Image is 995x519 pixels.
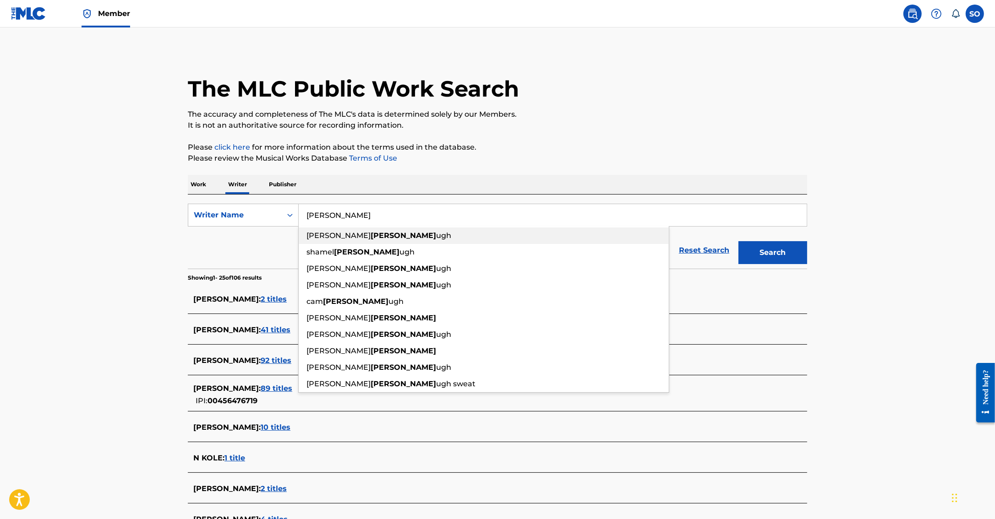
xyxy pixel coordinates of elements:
[388,297,404,306] span: ugh
[196,396,208,405] span: IPI:
[266,175,299,194] p: Publisher
[261,356,291,365] span: 92 titles
[306,248,334,256] span: shamel
[371,330,436,339] strong: [PERSON_NAME]
[188,274,262,282] p: Showing 1 - 25 of 106 results
[261,484,287,493] span: 2 titles
[399,248,415,256] span: ugh
[188,120,807,131] p: It is not an authoritative source for recording information.
[436,281,451,289] span: ugh
[306,330,371,339] span: [PERSON_NAME]
[334,248,399,256] strong: [PERSON_NAME]
[188,175,209,194] p: Work
[193,356,261,365] span: [PERSON_NAME] :
[188,142,807,153] p: Please for more information about the terms used in the database.
[306,346,371,355] span: [PERSON_NAME]
[371,314,436,322] strong: [PERSON_NAME]
[194,210,276,221] div: Writer Name
[436,379,476,388] span: ugh sweat
[261,423,290,432] span: 10 titles
[224,454,245,462] span: 1 title
[966,5,984,23] div: User Menu
[82,8,93,19] img: Top Rightsholder
[436,231,451,240] span: ugh
[907,8,918,19] img: search
[436,264,451,273] span: ugh
[969,356,995,430] iframe: Resource Center
[306,281,371,289] span: [PERSON_NAME]
[674,240,734,260] a: Reset Search
[225,175,250,194] p: Writer
[347,154,397,162] a: Terms of Use
[193,325,261,334] span: [PERSON_NAME] :
[952,484,957,512] div: Drag
[371,281,436,289] strong: [PERSON_NAME]
[436,363,451,372] span: ugh
[371,264,436,273] strong: [PERSON_NAME]
[436,330,451,339] span: ugh
[323,297,388,306] strong: [PERSON_NAME]
[193,454,224,462] span: N KOLE :
[193,295,261,303] span: [PERSON_NAME] :
[371,379,436,388] strong: [PERSON_NAME]
[193,423,261,432] span: [PERSON_NAME] :
[371,363,436,372] strong: [PERSON_NAME]
[193,484,261,493] span: [PERSON_NAME] :
[261,325,290,334] span: 41 titles
[306,297,323,306] span: cam
[208,396,257,405] span: 00456476719
[306,231,371,240] span: [PERSON_NAME]
[903,5,922,23] a: Public Search
[306,363,371,372] span: [PERSON_NAME]
[188,109,807,120] p: The accuracy and completeness of The MLC's data is determined solely by our Members.
[193,384,261,393] span: [PERSON_NAME] :
[931,8,942,19] img: help
[11,7,46,20] img: MLC Logo
[951,9,960,18] div: Notifications
[98,8,130,19] span: Member
[371,346,436,355] strong: [PERSON_NAME]
[949,475,995,519] iframe: Chat Widget
[261,384,292,393] span: 89 titles
[306,264,371,273] span: [PERSON_NAME]
[188,204,807,269] form: Search Form
[214,143,250,151] a: click here
[927,5,946,23] div: Help
[261,295,287,303] span: 2 titles
[371,231,436,240] strong: [PERSON_NAME]
[188,153,807,164] p: Please review the Musical Works Database
[738,241,807,264] button: Search
[188,75,519,103] h1: The MLC Public Work Search
[306,314,371,322] span: [PERSON_NAME]
[306,379,371,388] span: [PERSON_NAME]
